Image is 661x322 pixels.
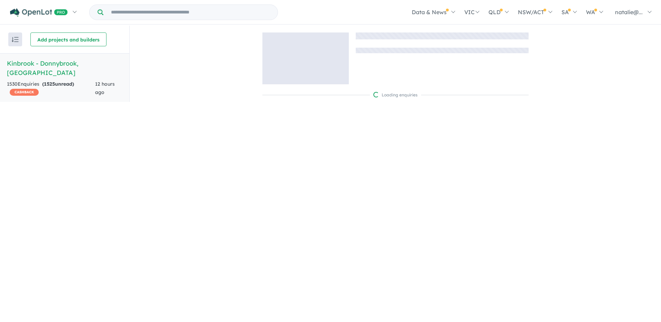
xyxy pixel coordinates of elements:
strong: ( unread) [42,81,74,87]
div: Loading enquiries [373,92,418,98]
button: Add projects and builders [30,32,106,46]
div: 1530 Enquir ies [7,80,95,97]
img: sort.svg [12,37,19,42]
h5: Kinbrook - Donnybrook , [GEOGRAPHIC_DATA] [7,59,122,77]
span: CASHBACK [10,89,39,96]
span: 12 hours ago [95,81,115,95]
span: 1525 [44,81,55,87]
input: Try estate name, suburb, builder or developer [105,5,276,20]
img: Openlot PRO Logo White [10,8,68,17]
span: natalie@... [615,9,643,16]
